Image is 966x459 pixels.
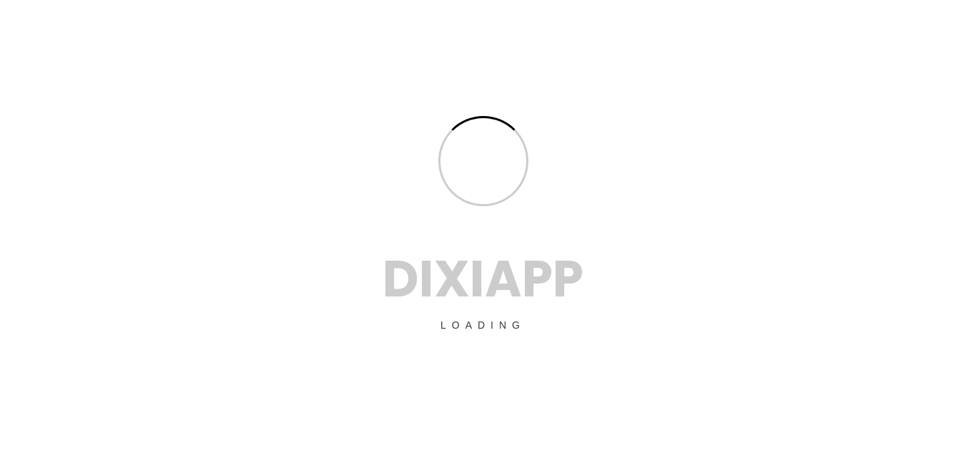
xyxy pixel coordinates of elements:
[553,243,583,314] span: P
[485,243,522,314] span: A
[419,243,434,314] span: I
[383,243,419,314] span: D
[470,243,485,314] span: I
[434,243,470,314] span: X
[383,317,583,333] p: Loading
[522,243,553,314] span: P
